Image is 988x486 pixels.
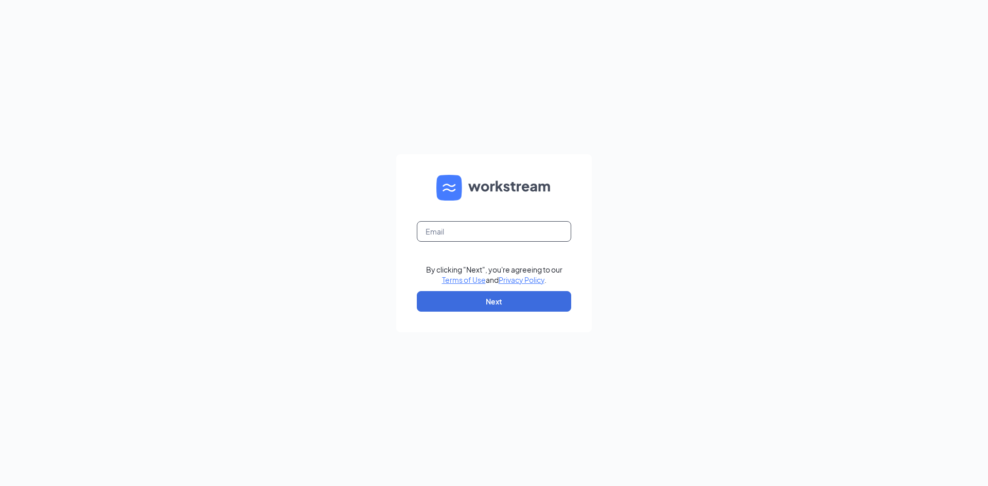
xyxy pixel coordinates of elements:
[417,291,571,312] button: Next
[417,221,571,242] input: Email
[499,275,544,284] a: Privacy Policy
[436,175,552,201] img: WS logo and Workstream text
[426,264,562,285] div: By clicking "Next", you're agreeing to our and .
[442,275,486,284] a: Terms of Use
